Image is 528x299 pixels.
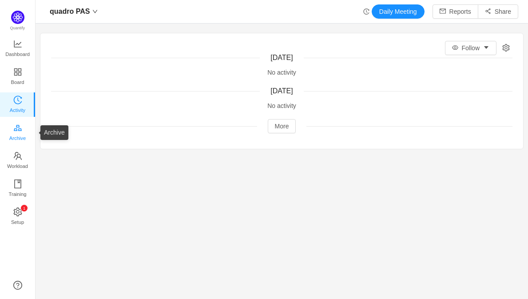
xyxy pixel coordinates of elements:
a: Workload [13,152,22,170]
span: [DATE] [270,87,293,95]
i: icon: setting [13,207,22,216]
i: icon: appstore [13,68,22,76]
a: Training [13,180,22,198]
button: icon: mailReports [433,4,478,19]
a: Archive [13,124,22,142]
i: icon: history [363,8,369,15]
sup: 1 [21,205,28,211]
span: Training [8,185,26,203]
span: Archive [9,129,26,147]
span: Board [11,73,24,91]
a: Activity [13,96,22,114]
a: Dashboard [13,40,22,58]
span: Workload [7,157,28,175]
i: icon: setting [502,44,510,52]
button: icon: share-altShare [478,4,518,19]
span: Activity [10,101,25,119]
span: [DATE] [270,54,293,61]
button: icon: eyeFollowicon: caret-down [445,41,496,55]
a: icon: question-circle [13,281,22,290]
i: icon: line-chart [13,40,22,48]
i: icon: gold [13,124,22,132]
span: Quantify [10,26,25,30]
span: Dashboard [5,45,30,63]
i: icon: book [13,179,22,188]
i: icon: history [13,96,22,104]
div: No activity [51,68,512,77]
button: Daily Meeting [372,4,425,19]
button: More [268,119,296,133]
div: No activity [51,101,512,111]
a: Board [13,68,22,86]
span: Setup [11,213,24,231]
i: icon: down [92,9,98,14]
p: 1 [23,205,25,211]
img: Quantify [11,11,24,24]
span: quadro PAS [50,4,90,19]
a: icon: settingSetup [13,208,22,226]
i: icon: team [13,151,22,160]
